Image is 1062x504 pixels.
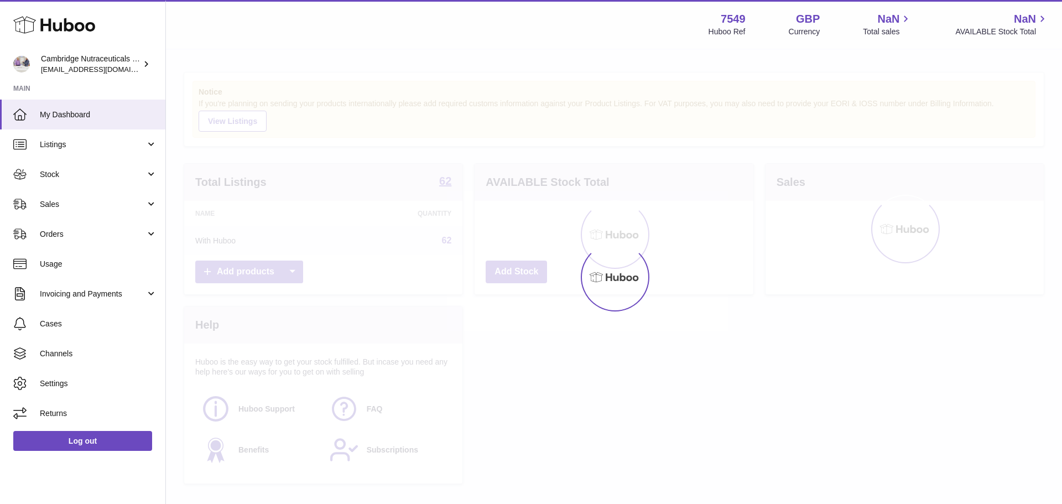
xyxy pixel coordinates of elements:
[13,56,30,72] img: internalAdmin-7549@internal.huboo.com
[955,27,1049,37] span: AVAILABLE Stock Total
[40,408,157,419] span: Returns
[40,229,145,240] span: Orders
[40,378,157,389] span: Settings
[789,27,820,37] div: Currency
[41,54,140,75] div: Cambridge Nutraceuticals Ltd
[1014,12,1036,27] span: NaN
[796,12,820,27] strong: GBP
[40,349,157,359] span: Channels
[40,319,157,329] span: Cases
[955,12,1049,37] a: NaN AVAILABLE Stock Total
[40,110,157,120] span: My Dashboard
[863,27,912,37] span: Total sales
[41,65,163,74] span: [EMAIL_ADDRESS][DOMAIN_NAME]
[40,199,145,210] span: Sales
[40,259,157,269] span: Usage
[40,169,145,180] span: Stock
[721,12,746,27] strong: 7549
[877,12,899,27] span: NaN
[40,289,145,299] span: Invoicing and Payments
[863,12,912,37] a: NaN Total sales
[13,431,152,451] a: Log out
[709,27,746,37] div: Huboo Ref
[40,139,145,150] span: Listings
